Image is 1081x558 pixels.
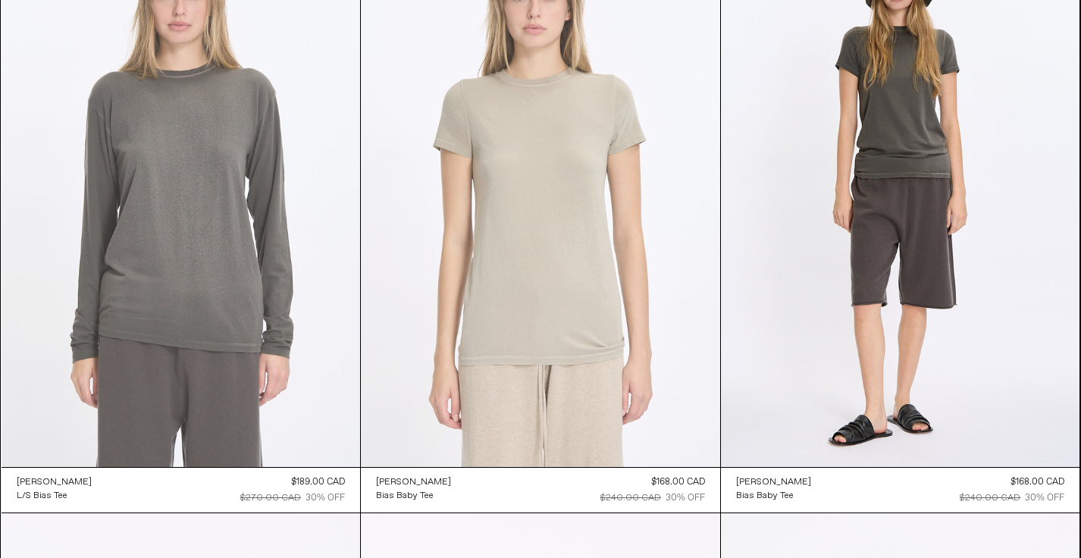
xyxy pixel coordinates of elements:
[736,475,811,489] a: [PERSON_NAME]
[305,491,345,505] div: 30% OFF
[736,489,811,503] a: Bias Baby Tee
[17,476,92,489] div: [PERSON_NAME]
[17,489,92,503] a: L/S Bias Tee
[1010,475,1064,489] div: $168.00 CAD
[376,475,451,489] a: [PERSON_NAME]
[960,491,1020,505] div: $240.00 CAD
[651,475,705,489] div: $168.00 CAD
[376,489,451,503] a: Bias Baby Tee
[291,475,345,489] div: $189.00 CAD
[736,490,794,503] div: Bias Baby Tee
[600,491,661,505] div: $240.00 CAD
[666,491,705,505] div: 30% OFF
[240,491,301,505] div: $270.00 CAD
[1025,491,1064,505] div: 30% OFF
[376,476,451,489] div: [PERSON_NAME]
[17,475,92,489] a: [PERSON_NAME]
[376,490,434,503] div: Bias Baby Tee
[17,490,67,503] div: L/S Bias Tee
[736,476,811,489] div: [PERSON_NAME]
